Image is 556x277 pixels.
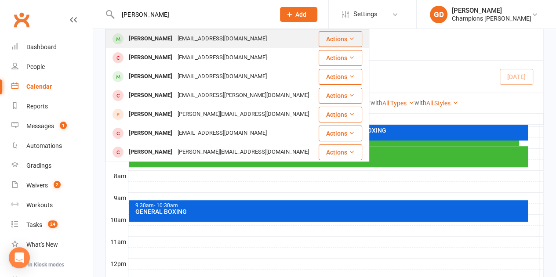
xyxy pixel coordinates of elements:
[11,77,93,97] a: Calendar
[115,8,269,21] input: Search...
[334,127,526,133] div: GENERAL BOXING
[126,127,175,140] div: [PERSON_NAME]
[11,156,93,176] a: Gradings
[414,99,426,106] strong: with
[106,236,128,247] th: 11am
[319,31,362,47] button: Actions
[26,201,53,209] div: Workouts
[382,100,414,107] a: All Types
[11,57,93,77] a: People
[11,235,93,255] a: What's New
[175,146,312,158] div: [PERSON_NAME][EMAIL_ADDRESS][DOMAIN_NAME]
[26,142,62,149] div: Automations
[26,182,48,189] div: Waivers
[426,100,458,107] a: All Styles
[353,4,378,24] span: Settings
[26,221,42,228] div: Tasks
[26,63,45,70] div: People
[175,127,269,140] div: [EMAIL_ADDRESS][DOMAIN_NAME]
[26,43,57,50] div: Dashboard
[11,195,93,215] a: Workouts
[106,192,128,203] th: 9am
[26,122,54,130] div: Messages
[26,103,48,110] div: Reports
[126,70,175,83] div: [PERSON_NAME]
[175,89,312,102] div: [EMAIL_ADDRESS][PERSON_NAME][DOMAIN_NAME]
[106,214,128,225] th: 10am
[11,136,93,156] a: Automations
[175,51,269,64] div: [EMAIL_ADDRESS][DOMAIN_NAME]
[48,220,58,228] span: 24
[319,50,362,66] button: Actions
[126,146,175,158] div: [PERSON_NAME]
[11,9,33,31] a: Clubworx
[430,6,447,23] div: GD
[26,241,58,248] div: What's New
[175,108,312,121] div: [PERSON_NAME][EMAIL_ADDRESS][DOMAIN_NAME]
[452,14,531,22] div: Champions [PERSON_NAME]
[54,181,61,188] span: 2
[319,126,362,141] button: Actions
[154,202,178,209] span: - 10:30am
[126,89,175,102] div: [PERSON_NAME]
[319,107,362,122] button: Actions
[126,32,175,45] div: [PERSON_NAME]
[319,144,362,160] button: Actions
[175,32,269,45] div: [EMAIL_ADDRESS][DOMAIN_NAME]
[452,7,531,14] div: [PERSON_NAME]
[60,122,67,129] span: 1
[26,83,52,90] div: Calendar
[11,97,93,116] a: Reports
[11,215,93,235] a: Tasks 24
[126,51,175,64] div: [PERSON_NAME]
[319,88,362,104] button: Actions
[135,209,526,215] div: GENERAL BOXING
[11,116,93,136] a: Messages 1
[371,99,382,106] strong: with
[106,170,128,181] th: 8am
[175,70,269,83] div: [EMAIL_ADDRESS][DOMAIN_NAME]
[26,162,51,169] div: Gradings
[126,108,175,121] div: [PERSON_NAME]
[280,7,317,22] button: Add
[135,203,526,209] div: 9:30am
[11,37,93,57] a: Dashboard
[11,176,93,195] a: Waivers 2
[295,11,306,18] span: Add
[9,247,30,268] div: Open Intercom Messenger
[319,69,362,85] button: Actions
[106,258,128,269] th: 12pm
